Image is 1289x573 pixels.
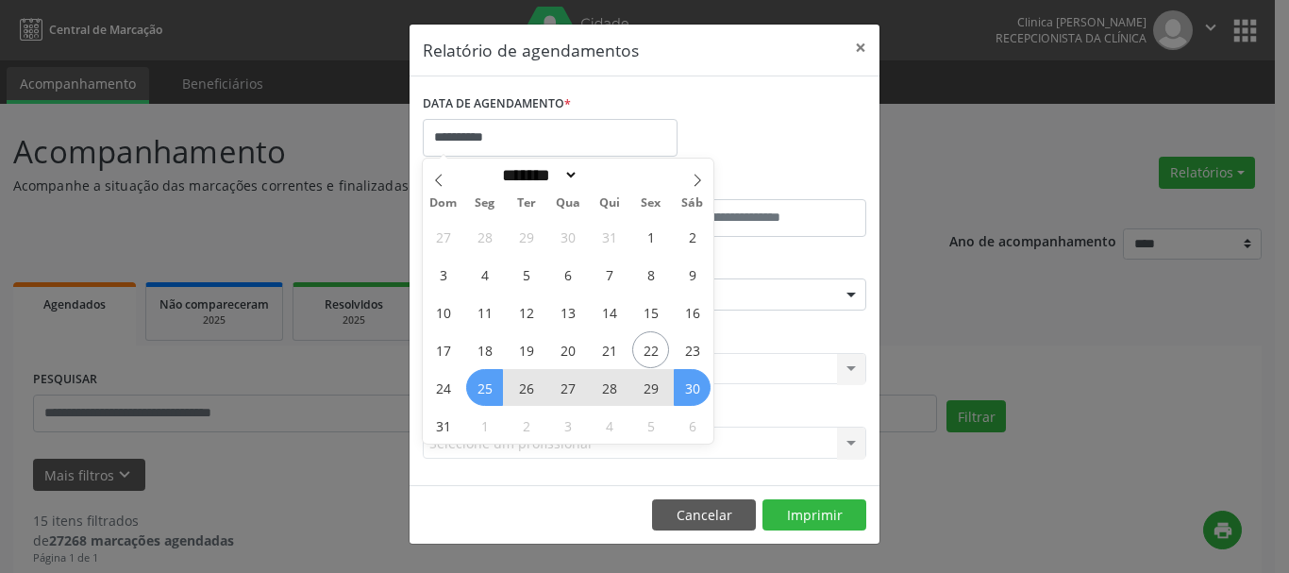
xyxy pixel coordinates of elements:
[466,407,503,444] span: Setembro 1, 2025
[674,369,711,406] span: Agosto 30, 2025
[578,165,641,185] input: Year
[506,197,547,210] span: Ter
[495,165,578,185] select: Month
[508,407,544,444] span: Setembro 2, 2025
[423,90,571,119] label: DATA DE AGENDAMENTO
[649,170,866,199] label: ATÉ
[632,407,669,444] span: Setembro 5, 2025
[549,218,586,255] span: Julho 30, 2025
[549,407,586,444] span: Setembro 3, 2025
[762,499,866,531] button: Imprimir
[589,197,630,210] span: Qui
[508,256,544,293] span: Agosto 5, 2025
[591,369,628,406] span: Agosto 28, 2025
[630,197,672,210] span: Sex
[591,294,628,330] span: Agosto 14, 2025
[549,256,586,293] span: Agosto 6, 2025
[672,197,713,210] span: Sáb
[423,38,639,62] h5: Relatório de agendamentos
[464,197,506,210] span: Seg
[508,331,544,368] span: Agosto 19, 2025
[652,499,756,531] button: Cancelar
[674,407,711,444] span: Setembro 6, 2025
[632,331,669,368] span: Agosto 22, 2025
[549,369,586,406] span: Agosto 27, 2025
[547,197,589,210] span: Qua
[674,294,711,330] span: Agosto 16, 2025
[549,331,586,368] span: Agosto 20, 2025
[674,218,711,255] span: Agosto 2, 2025
[842,25,879,71] button: Close
[425,218,461,255] span: Julho 27, 2025
[425,369,461,406] span: Agosto 24, 2025
[632,218,669,255] span: Agosto 1, 2025
[591,331,628,368] span: Agosto 21, 2025
[508,218,544,255] span: Julho 29, 2025
[674,331,711,368] span: Agosto 23, 2025
[466,331,503,368] span: Agosto 18, 2025
[508,369,544,406] span: Agosto 26, 2025
[674,256,711,293] span: Agosto 9, 2025
[632,369,669,406] span: Agosto 29, 2025
[425,331,461,368] span: Agosto 17, 2025
[632,294,669,330] span: Agosto 15, 2025
[549,294,586,330] span: Agosto 13, 2025
[466,294,503,330] span: Agosto 11, 2025
[591,407,628,444] span: Setembro 4, 2025
[466,256,503,293] span: Agosto 4, 2025
[466,218,503,255] span: Julho 28, 2025
[423,197,464,210] span: Dom
[508,294,544,330] span: Agosto 12, 2025
[425,256,461,293] span: Agosto 3, 2025
[632,256,669,293] span: Agosto 8, 2025
[425,294,461,330] span: Agosto 10, 2025
[425,407,461,444] span: Agosto 31, 2025
[466,369,503,406] span: Agosto 25, 2025
[591,256,628,293] span: Agosto 7, 2025
[591,218,628,255] span: Julho 31, 2025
